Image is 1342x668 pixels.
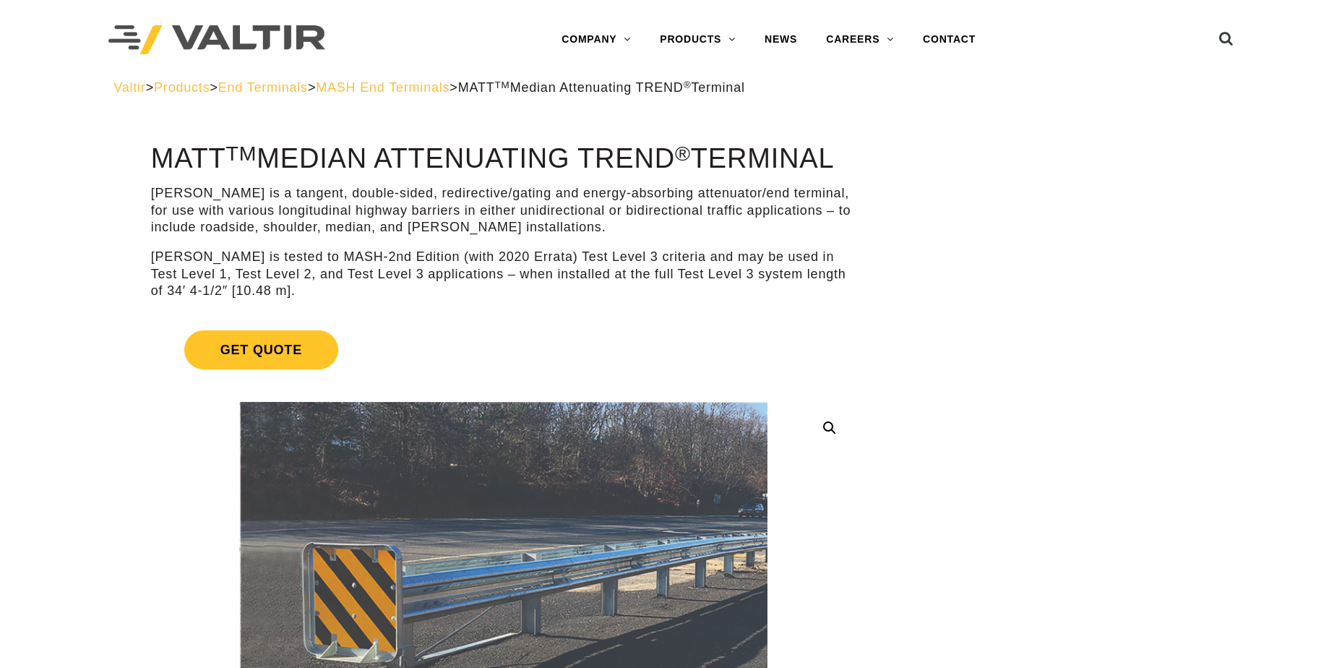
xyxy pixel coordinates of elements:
[184,330,338,369] span: Get Quote
[151,313,856,387] a: Get Quote
[458,80,745,95] span: MATT Median Attenuating TREND Terminal
[316,80,450,95] a: MASH End Terminals
[113,80,145,95] a: Valtir
[675,142,691,165] sup: ®
[547,25,645,54] a: COMPANY
[108,25,325,55] img: Valtir
[154,80,210,95] a: Products
[645,25,750,54] a: PRODUCTS
[226,142,257,165] sup: TM
[908,25,990,54] a: CONTACT
[113,80,1229,96] div: > > > >
[151,249,856,299] p: [PERSON_NAME] is tested to MASH-2nd Edition (with 2020 Errata) Test Level 3 criteria and may be u...
[684,80,692,90] sup: ®
[151,144,856,174] h1: MATT Median Attenuating TREND Terminal
[218,80,308,95] a: End Terminals
[812,25,908,54] a: CAREERS
[750,25,812,54] a: NEWS
[151,185,856,236] p: [PERSON_NAME] is a tangent, double-sided, redirective/gating and energy-absorbing attenuator/end ...
[495,80,510,90] sup: TM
